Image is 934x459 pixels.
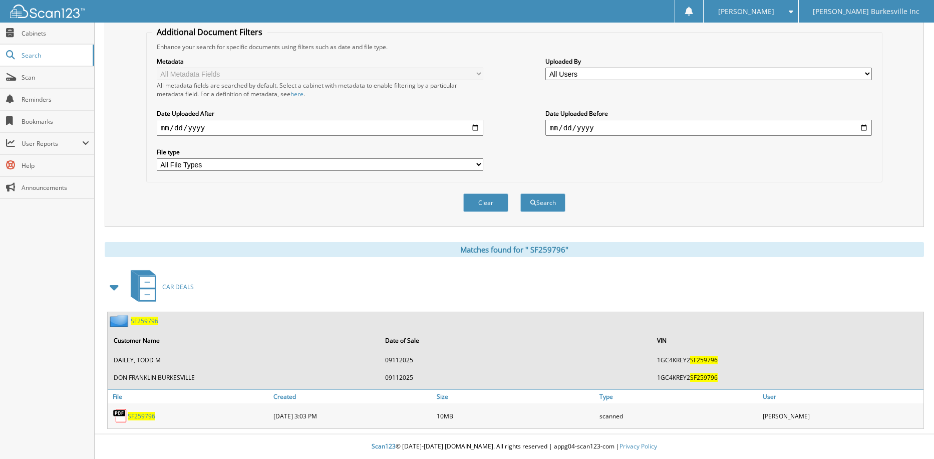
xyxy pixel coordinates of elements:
[760,390,923,403] a: User
[22,117,89,126] span: Bookmarks
[813,9,919,15] span: [PERSON_NAME] Burkesville Inc
[131,317,158,325] a: SF259796
[434,390,597,403] a: Size
[434,406,597,426] div: 10MB
[109,352,379,368] td: D A I L E Y , T O D D M
[109,330,379,351] th: Customer Name
[22,73,89,82] span: Scan
[157,148,483,156] label: File type
[884,411,934,459] iframe: Chat Widget
[597,390,760,403] a: Type
[22,183,89,192] span: Announcements
[690,356,718,364] span: S F 2 5 9 7 9 6
[652,369,922,386] td: 1 G C 4 K R E Y 2
[157,109,483,118] label: Date Uploaded After
[718,9,774,15] span: [PERSON_NAME]
[157,120,483,136] input: start
[690,373,718,382] span: S F 2 5 9 7 9 6
[22,161,89,170] span: Help
[22,29,89,38] span: Cabinets
[760,406,923,426] div: [PERSON_NAME]
[95,434,934,459] div: © [DATE]-[DATE] [DOMAIN_NAME]. All rights reserved | appg04-scan123-com |
[152,43,877,51] div: Enhance your search for specific documents using filters such as date and file type.
[652,330,922,351] th: VIN
[271,390,434,403] a: Created
[271,406,434,426] div: [DATE] 3:03 PM
[380,330,651,351] th: Date of Sale
[545,57,872,66] label: Uploaded By
[520,193,565,212] button: Search
[290,90,303,98] a: here
[652,352,922,368] td: 1 G C 4 K R E Y 2
[108,390,271,403] a: File
[619,442,657,450] a: Privacy Policy
[10,5,85,18] img: scan123-logo-white.svg
[157,81,483,98] div: All metadata fields are searched by default. Select a cabinet with metadata to enable filtering b...
[545,109,872,118] label: Date Uploaded Before
[545,120,872,136] input: end
[157,57,483,66] label: Metadata
[162,283,194,291] span: C A R D E A L S
[110,315,131,327] img: folder2.png
[22,51,88,60] span: Search
[131,317,158,325] span: S F 2 5 9 7 9 6
[463,193,508,212] button: Clear
[597,406,760,426] div: scanned
[109,369,379,386] td: D O N F R A N K L I N B U R K E S V I L L E
[152,27,267,38] legend: Additional Document Filters
[128,412,155,420] a: SF259796
[380,369,651,386] td: 0 9 1 1 2 0 2 5
[125,267,194,307] a: CAR DEALS
[22,139,82,148] span: User Reports
[128,412,155,420] span: S F 2 5 9 7 9 6
[113,408,128,423] img: PDF.png
[372,442,396,450] span: Scan123
[22,95,89,104] span: Reminders
[380,352,651,368] td: 0 9 1 1 2 0 2 5
[105,242,924,257] div: Matches found for " SF259796"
